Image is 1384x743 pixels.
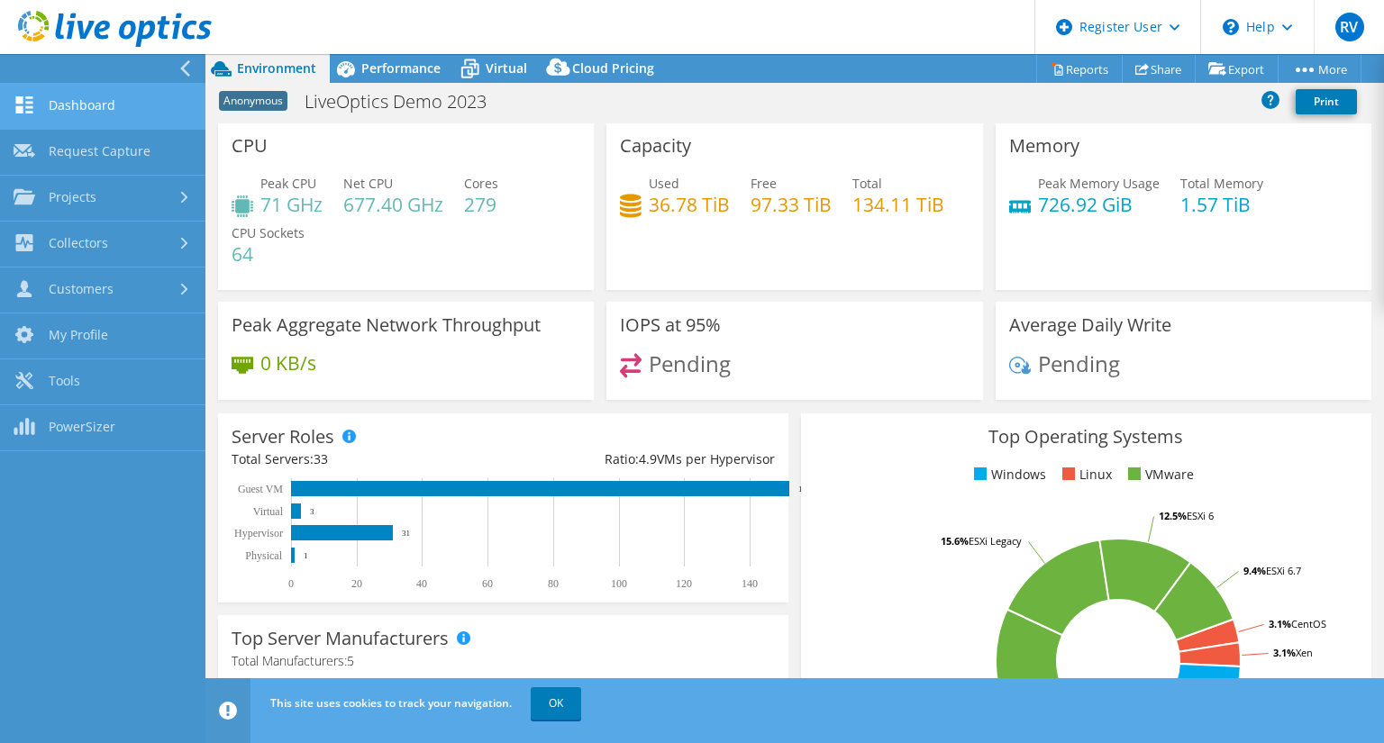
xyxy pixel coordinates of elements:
h4: 71 GHz [260,195,323,214]
span: Free [751,175,777,192]
li: VMware [1124,465,1194,485]
h4: 64 [232,244,305,264]
text: 40 [416,577,427,590]
tspan: ESXi Legacy [969,534,1022,548]
text: Virtual [253,505,284,518]
span: Net CPU [343,175,393,192]
text: 140 [742,577,758,590]
span: Performance [361,59,441,77]
text: 100 [611,577,627,590]
h4: 726.92 GiB [1038,195,1160,214]
span: 4.9 [639,450,657,467]
tspan: 9.4% [1243,564,1266,577]
h1: LiveOptics Demo 2023 [296,92,514,112]
tspan: ESXi 6.7 [1266,564,1301,577]
div: Total Servers: [232,449,503,469]
span: Environment [237,59,316,77]
a: More [1278,55,1361,83]
a: Print [1296,89,1357,114]
a: Share [1122,55,1196,83]
tspan: 3.1% [1269,617,1291,630]
span: Cores [464,175,498,192]
text: 31 [402,529,410,538]
text: Guest VM [238,483,283,495]
li: Linux [1058,465,1112,485]
span: CPU Sockets [232,224,305,241]
h3: Memory [1009,136,1079,156]
text: 3 [310,507,314,516]
svg: \n [1223,19,1239,35]
h3: IOPS at 95% [620,315,721,335]
text: 1 [304,551,308,560]
tspan: CentOS [1291,617,1326,630]
h4: 1.57 TiB [1180,195,1263,214]
tspan: 12.5% [1159,509,1187,522]
text: 0 [288,577,294,590]
h3: Capacity [620,136,691,156]
span: 33 [314,450,328,467]
text: Physical [245,549,282,562]
h4: 97.33 TiB [751,195,832,214]
div: Ratio: VMs per Hypervisor [503,449,774,469]
a: OK [531,687,581,720]
h3: CPU [232,136,268,156]
span: Anonymous [219,91,287,111]
h4: 0 KB/s [260,353,316,373]
span: RV [1335,13,1364,41]
h3: Server Roles [232,427,334,447]
text: 120 [676,577,692,590]
h4: 677.40 GHz [343,195,443,214]
span: Cloud Pricing [572,59,654,77]
h3: Peak Aggregate Network Throughput [232,315,541,335]
h4: 279 [464,195,498,214]
h3: Top Operating Systems [815,427,1358,447]
span: This site uses cookies to track your navigation. [270,695,512,711]
tspan: Xen [1296,646,1313,659]
span: Pending [649,349,731,378]
h4: 134.11 TiB [852,195,944,214]
span: Virtual [486,59,527,77]
text: 20 [351,577,362,590]
a: Export [1195,55,1279,83]
span: Pending [1038,349,1120,378]
span: Peak Memory Usage [1038,175,1160,192]
text: 80 [548,577,559,590]
text: 60 [482,577,493,590]
span: Total Memory [1180,175,1263,192]
tspan: 3.1% [1273,646,1296,659]
tspan: ESXi 6 [1187,509,1214,522]
span: 5 [347,652,354,669]
tspan: 15.6% [941,534,969,548]
a: Reports [1036,55,1123,83]
h4: Total Manufacturers: [232,651,775,671]
li: Windows [970,465,1046,485]
text: Hypervisor [234,527,283,539]
h3: Top Server Manufacturers [232,629,449,648]
span: Total [852,175,882,192]
span: Used [649,175,679,192]
h3: Average Daily Write [1009,315,1171,335]
span: Peak CPU [260,175,316,192]
h4: 36.78 TiB [649,195,730,214]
